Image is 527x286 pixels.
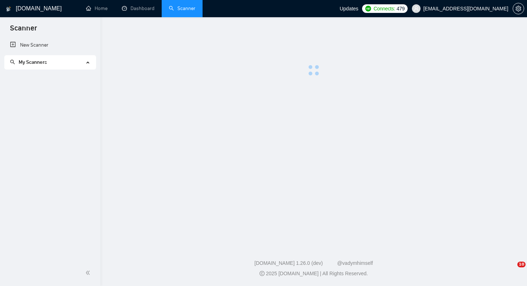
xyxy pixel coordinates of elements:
span: 479 [397,5,404,13]
img: upwork-logo.png [365,6,371,11]
button: setting [513,3,524,14]
span: My Scanners [10,59,47,65]
img: logo [6,3,11,15]
li: New Scanner [4,38,96,52]
span: Connects: [374,5,395,13]
iframe: Intercom live chat [503,262,520,279]
span: copyright [260,271,265,276]
a: setting [513,6,524,11]
span: Scanner [4,23,43,38]
span: Updates [340,6,358,11]
span: double-left [85,269,92,276]
a: New Scanner [10,38,90,52]
span: 10 [517,262,526,267]
a: searchScanner [169,5,195,11]
div: 2025 [DOMAIN_NAME] | All Rights Reserved. [106,270,521,277]
span: My Scanners [19,59,47,65]
span: user [414,6,419,11]
a: @vadymhimself [337,260,373,266]
a: dashboardDashboard [122,5,155,11]
a: homeHome [86,5,108,11]
a: [DOMAIN_NAME] 1.26.0 (dev) [255,260,323,266]
span: search [10,59,15,65]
